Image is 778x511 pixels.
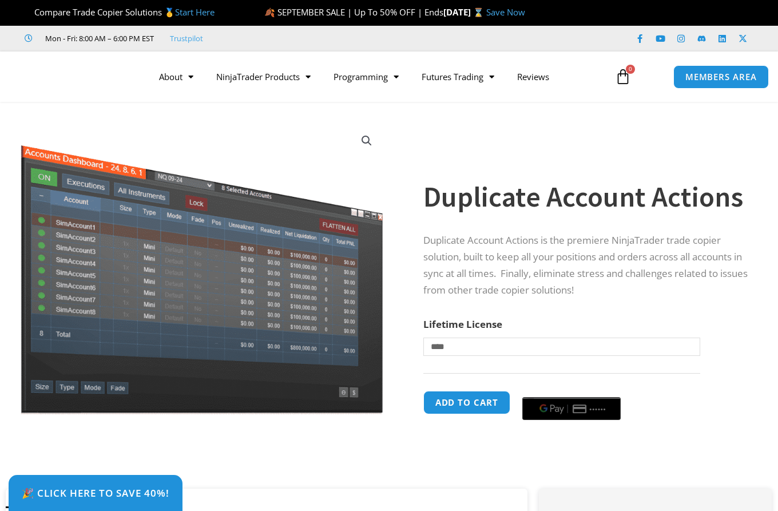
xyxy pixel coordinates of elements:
[410,64,506,90] a: Futures Trading
[205,64,322,90] a: NinjaTrader Products
[443,6,486,18] strong: [DATE] ⌛
[626,65,635,74] span: 0
[598,60,648,93] a: 0
[170,31,203,45] a: Trustpilot
[175,6,215,18] a: Start Here
[22,488,169,498] span: 🎉 Click Here to save 40%!
[423,177,749,217] h1: Duplicate Account Actions
[264,6,443,18] span: 🍂 SEPTEMBER SALE | Up To 50% OFF | Ends
[522,397,621,420] button: Buy with GPay
[148,64,607,90] nav: Menu
[42,31,154,45] span: Mon - Fri: 8:00 AM – 6:00 PM EST
[590,405,607,413] text: ••••••
[356,130,377,151] a: View full-screen image gallery
[685,73,757,81] span: MEMBERS AREA
[423,232,749,299] p: Duplicate Account Actions is the premiere NinjaTrader trade copier solution, built to keep all yo...
[673,65,769,89] a: MEMBERS AREA
[322,64,410,90] a: Programming
[486,6,525,18] a: Save Now
[423,318,502,331] label: Lifetime License
[9,475,182,511] a: 🎉 Click Here to save 40%!
[18,122,386,414] img: Screenshot 2024-08-26 15414455555
[520,389,623,390] iframe: Secure payment input frame
[423,391,510,414] button: Add to cart
[25,6,215,18] span: Compare Trade Copier Solutions 🥇
[25,8,34,17] img: 🏆
[16,56,139,97] img: LogoAI | Affordable Indicators – NinjaTrader
[506,64,561,90] a: Reviews
[148,64,205,90] a: About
